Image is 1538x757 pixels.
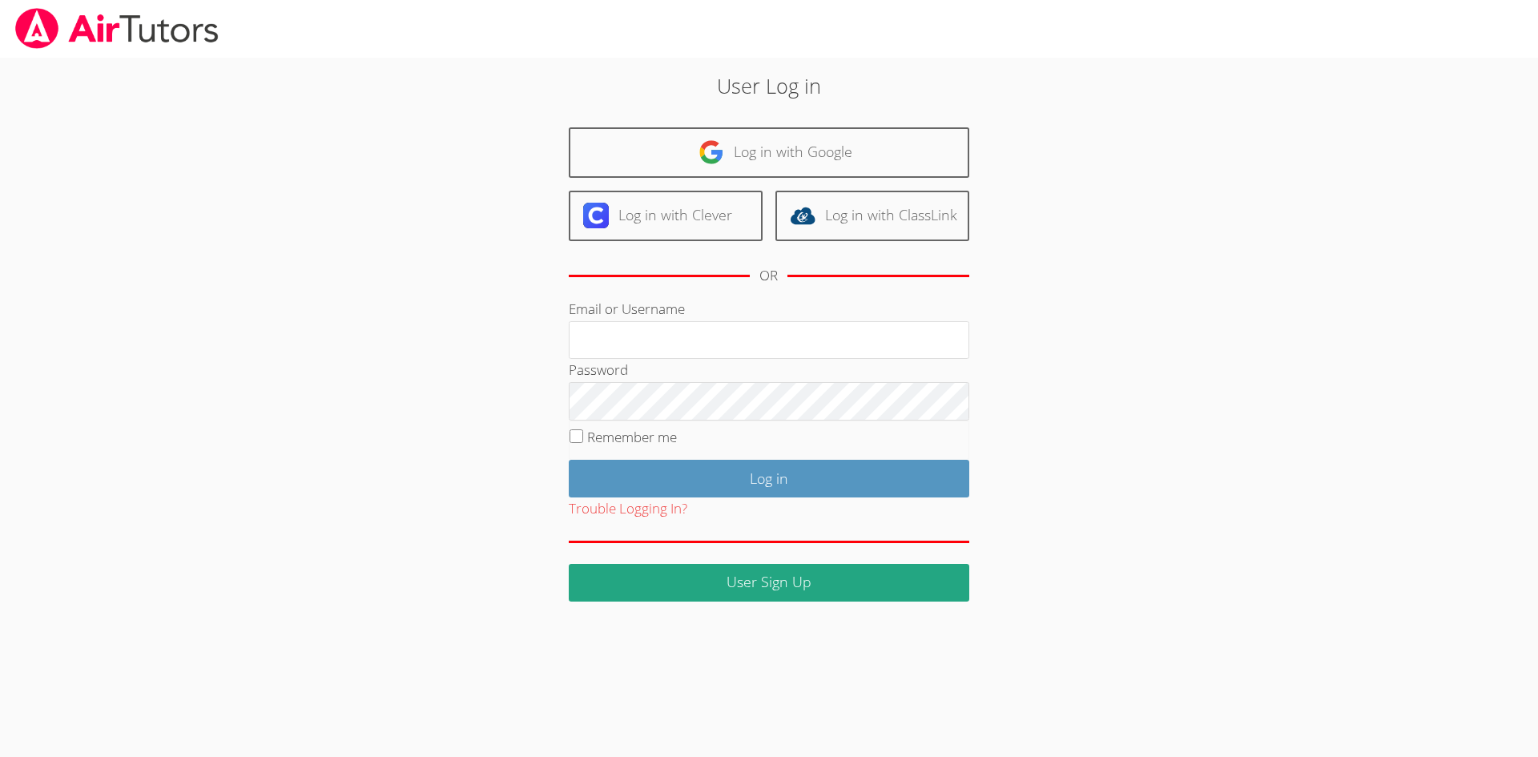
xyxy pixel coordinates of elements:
img: airtutors_banner-c4298cdbf04f3fff15de1276eac7730deb9818008684d7c2e4769d2f7ddbe033.png [14,8,220,49]
a: Log in with Clever [569,191,763,241]
label: Password [569,360,628,379]
h2: User Log in [354,70,1185,101]
a: Log in with Google [569,127,969,178]
div: OR [759,264,778,288]
button: Trouble Logging In? [569,497,687,521]
img: google-logo-50288ca7cdecda66e5e0955fdab243c47b7ad437acaf1139b6f446037453330a.svg [699,139,724,165]
img: classlink-logo-d6bb404cc1216ec64c9a2012d9dc4662098be43eaf13dc465df04b49fa7ab582.svg [790,203,815,228]
img: clever-logo-6eab21bc6e7a338710f1a6ff85c0baf02591cd810cc4098c63d3a4b26e2feb20.svg [583,203,609,228]
input: Log in [569,460,969,497]
label: Email or Username [569,300,685,318]
a: User Sign Up [569,564,969,602]
label: Remember me [587,428,677,446]
a: Log in with ClassLink [775,191,969,241]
